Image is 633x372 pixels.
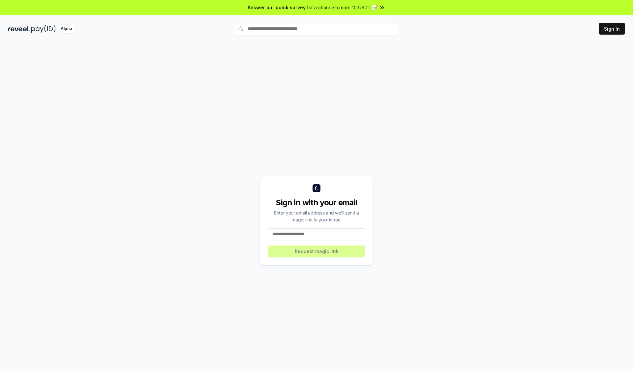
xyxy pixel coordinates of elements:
span: Answer our quick survey [248,4,306,11]
img: reveel_dark [8,25,30,33]
img: logo_small [313,184,320,192]
span: for a chance to earn 10 USDT 📝 [307,4,377,11]
img: pay_id [31,25,56,33]
div: Enter your email address and we’ll send a magic link to your inbox. [268,209,365,223]
div: Alpha [57,25,75,33]
div: Sign in with your email [268,197,365,208]
button: Sign In [599,23,625,35]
